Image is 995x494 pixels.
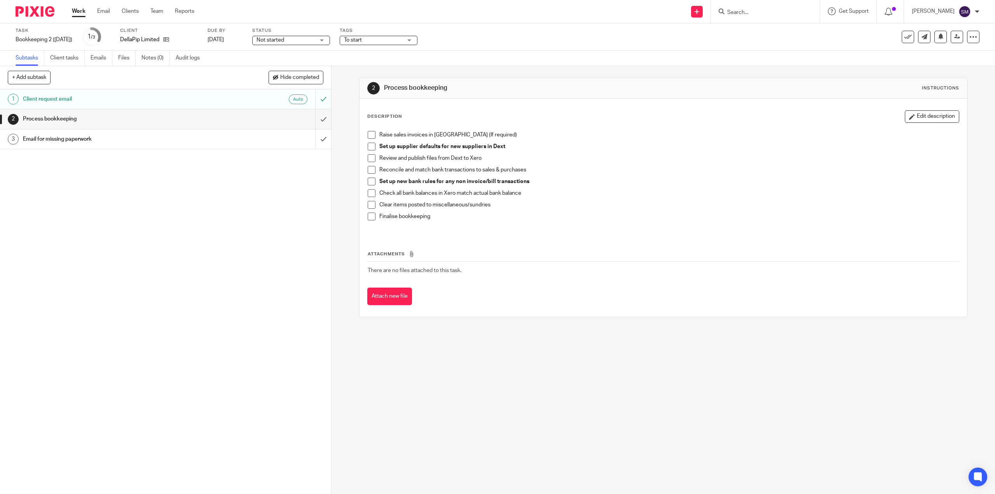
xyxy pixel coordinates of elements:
p: Check all bank balances in Xero match actual bank balance [379,189,958,197]
div: Auto [289,94,307,104]
button: Edit description [905,110,959,123]
p: Finalise bookkeeping [379,213,958,220]
h1: Process bookkeeping [23,113,213,125]
a: Emails [91,51,112,66]
span: Not started [257,37,284,43]
div: 1 [8,94,19,105]
p: Raise sales invoices in [GEOGRAPHIC_DATA] (If required) [379,131,958,139]
h1: Process bookkeeping [384,84,680,92]
p: Reconcile and match bank transactions to sales & purchases [379,166,958,174]
input: Search [726,9,796,16]
a: Work [72,7,86,15]
a: Subtasks [16,51,44,66]
a: Client tasks [50,51,85,66]
img: svg%3E [958,5,971,18]
div: 2 [8,114,19,125]
span: Get Support [839,9,869,14]
div: Bookkeeping 2 (Tuesday) [16,36,72,44]
a: Files [118,51,136,66]
span: [DATE] [208,37,224,42]
span: Attachments [368,252,405,256]
p: [PERSON_NAME] [912,7,955,15]
p: DellaPip Limited [120,36,159,44]
p: Review and publish files from Dext to Xero [379,154,958,162]
span: There are no files attached to this task. [368,268,461,273]
span: To start [344,37,362,43]
span: Hide completed [280,75,319,81]
img: Pixie [16,6,54,17]
div: 1 [87,32,95,41]
p: Description [367,113,402,120]
a: Reports [175,7,194,15]
button: Attach new file [367,288,412,305]
strong: Set up new bank rules for any non invoice/bill transactions [379,179,529,184]
div: Instructions [922,85,959,91]
strong: Set up supplier defaults for new suppliers in Dext [379,144,505,149]
h1: Email for missing paperwork [23,133,213,145]
label: Tags [340,28,417,34]
button: + Add subtask [8,71,51,84]
div: Bookkeeping 2 ([DATE]) [16,36,72,44]
a: Email [97,7,110,15]
a: Team [150,7,163,15]
div: 2 [367,82,380,94]
a: Notes (0) [141,51,170,66]
button: Hide completed [269,71,323,84]
label: Due by [208,28,243,34]
small: /3 [91,35,95,39]
label: Client [120,28,198,34]
p: Clear items posted to miscellaneous/sundries [379,201,958,209]
h1: Client request email [23,93,213,105]
div: 3 [8,134,19,145]
label: Status [252,28,330,34]
a: Audit logs [176,51,206,66]
a: Clients [122,7,139,15]
label: Task [16,28,72,34]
